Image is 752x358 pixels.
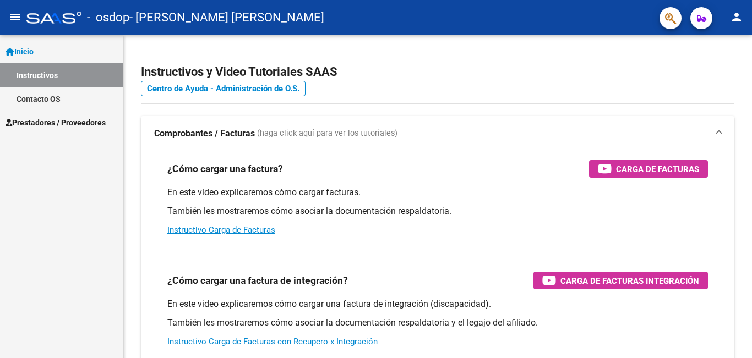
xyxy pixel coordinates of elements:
[715,321,741,347] iframe: Intercom live chat
[167,298,708,310] p: En este video explicaremos cómo cargar una factura de integración (discapacidad).
[257,128,397,140] span: (haga click aquí para ver los tutoriales)
[730,10,743,24] mat-icon: person
[87,5,129,30] span: - osdop
[167,205,708,217] p: También les mostraremos cómo asociar la documentación respaldatoria.
[167,317,708,329] p: También les mostraremos cómo asociar la documentación respaldatoria y el legajo del afiliado.
[129,5,324,30] span: - [PERSON_NAME] [PERSON_NAME]
[141,62,734,82] h2: Instructivos y Video Tutoriales SAAS
[167,186,708,199] p: En este video explicaremos cómo cargar facturas.
[6,46,34,58] span: Inicio
[9,10,22,24] mat-icon: menu
[141,116,734,151] mat-expansion-panel-header: Comprobantes / Facturas (haga click aquí para ver los tutoriales)
[533,272,708,289] button: Carga de Facturas Integración
[6,117,106,129] span: Prestadores / Proveedores
[560,274,699,288] span: Carga de Facturas Integración
[167,161,283,177] h3: ¿Cómo cargar una factura?
[616,162,699,176] span: Carga de Facturas
[167,273,348,288] h3: ¿Cómo cargar una factura de integración?
[154,128,255,140] strong: Comprobantes / Facturas
[589,160,708,178] button: Carga de Facturas
[167,225,275,235] a: Instructivo Carga de Facturas
[141,81,306,96] a: Centro de Ayuda - Administración de O.S.
[167,337,378,346] a: Instructivo Carga de Facturas con Recupero x Integración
